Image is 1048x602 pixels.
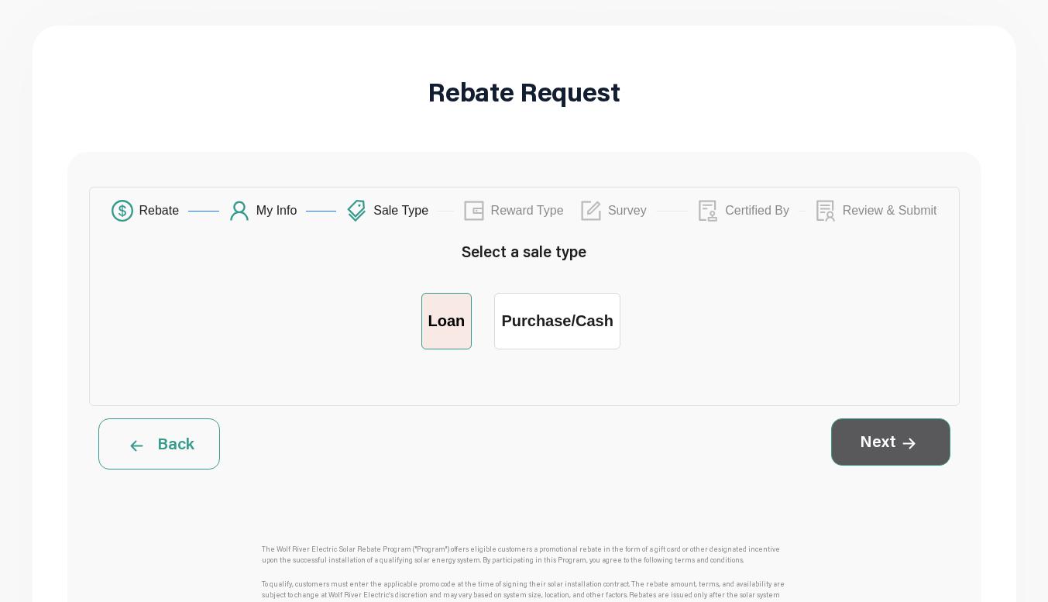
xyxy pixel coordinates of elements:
div: Loan [428,312,466,330]
div: Purchase/Cash [501,312,613,330]
div: Certified By [725,200,799,222]
div: My Info [256,200,306,222]
h1: Rebate Request [428,78,620,105]
div: Reward Type [491,200,573,222]
span: tags [345,200,367,222]
div: The Wolf River Electric Solar Rebate Program ("Program") offers eligible customers a promotional ... [262,538,786,573]
div: Sale Type [373,200,438,222]
h5: Select a sale type [112,242,937,260]
span: audit [697,200,719,222]
div: Survey [608,200,656,222]
span: wallet [463,200,485,222]
button: Back [98,418,220,470]
span: solution [815,200,837,222]
div: Review & Submit [843,200,937,222]
button: Next [831,418,950,465]
span: user [228,200,250,222]
span: dollar [112,200,133,222]
span: form [580,200,602,222]
div: Rebate [139,200,189,222]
